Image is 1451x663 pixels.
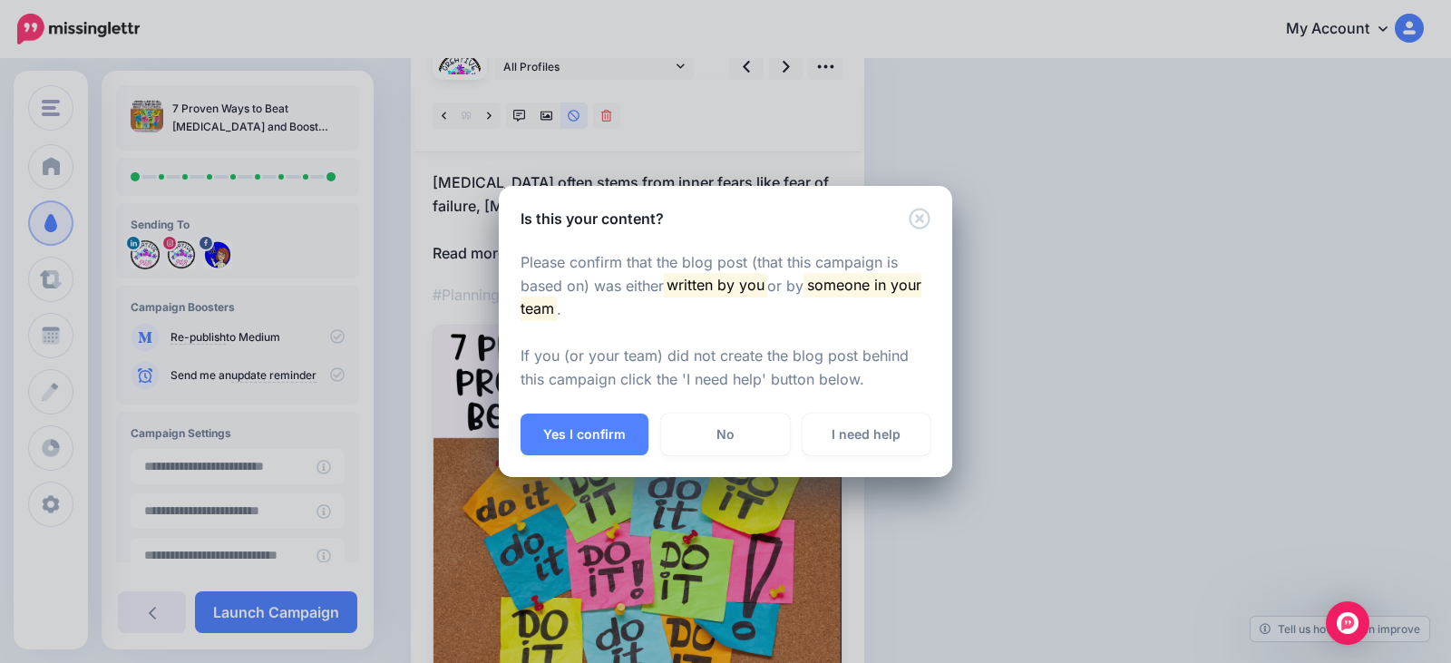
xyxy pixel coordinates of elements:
mark: someone in your team [521,273,921,320]
a: I need help [803,414,930,455]
p: Please confirm that the blog post (that this campaign is based on) was either or by . If you (or ... [521,251,930,393]
div: Open Intercom Messenger [1326,601,1369,645]
button: Close [909,208,930,230]
button: Yes I confirm [521,414,648,455]
h5: Is this your content? [521,208,664,229]
a: No [661,414,789,455]
mark: written by you [664,273,767,297]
